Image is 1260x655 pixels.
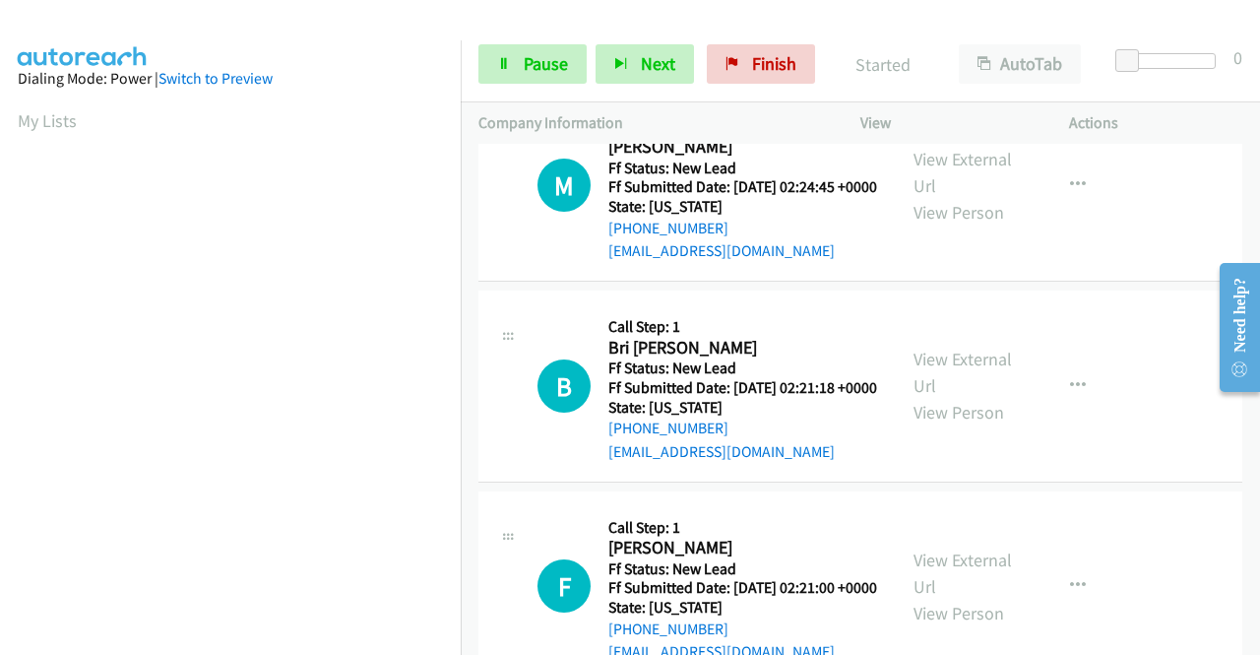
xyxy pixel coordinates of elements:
[608,136,871,159] h2: [PERSON_NAME]
[608,559,877,579] h5: Ff Status: New Lead
[608,359,877,378] h5: Ff Status: New Lead
[18,67,443,91] div: Dialing Mode: Power |
[641,52,675,75] span: Next
[537,360,591,413] h1: B
[596,44,694,84] button: Next
[1204,249,1260,406] iframe: Resource Center
[608,197,877,217] h5: State: [US_STATE]
[1125,53,1216,69] div: Delay between calls (in seconds)
[608,177,877,197] h5: Ff Submitted Date: [DATE] 02:24:45 +0000
[913,602,1004,624] a: View Person
[1069,111,1242,135] p: Actions
[608,241,835,260] a: [EMAIL_ADDRESS][DOMAIN_NAME]
[524,52,568,75] span: Pause
[478,111,825,135] p: Company Information
[913,401,1004,424] a: View Person
[608,337,871,360] h2: Bri [PERSON_NAME]
[537,159,591,212] h1: M
[959,44,1081,84] button: AutoTab
[537,559,591,613] h1: F
[608,378,877,398] h5: Ff Submitted Date: [DATE] 02:21:18 +0000
[608,398,877,418] h5: State: [US_STATE]
[608,159,877,178] h5: Ff Status: New Lead
[707,44,815,84] a: Finish
[478,44,587,84] a: Pause
[913,148,1012,197] a: View External Url
[1233,44,1242,71] div: 0
[913,549,1012,598] a: View External Url
[860,111,1034,135] p: View
[752,52,796,75] span: Finish
[537,360,591,413] div: The call is yet to be attempted
[537,559,591,613] div: The call is yet to be attempted
[608,598,877,618] h5: State: [US_STATE]
[842,51,923,78] p: Started
[608,219,728,237] a: [PHONE_NUMBER]
[537,159,591,212] div: The call is yet to be attempted
[608,620,728,638] a: [PHONE_NUMBER]
[608,578,877,598] h5: Ff Submitted Date: [DATE] 02:21:00 +0000
[608,317,877,337] h5: Call Step: 1
[158,69,273,88] a: Switch to Preview
[608,442,835,461] a: [EMAIL_ADDRESS][DOMAIN_NAME]
[913,201,1004,224] a: View Person
[913,348,1012,397] a: View External Url
[608,419,728,437] a: [PHONE_NUMBER]
[18,109,77,132] a: My Lists
[608,537,871,559] h2: [PERSON_NAME]
[608,518,877,538] h5: Call Step: 1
